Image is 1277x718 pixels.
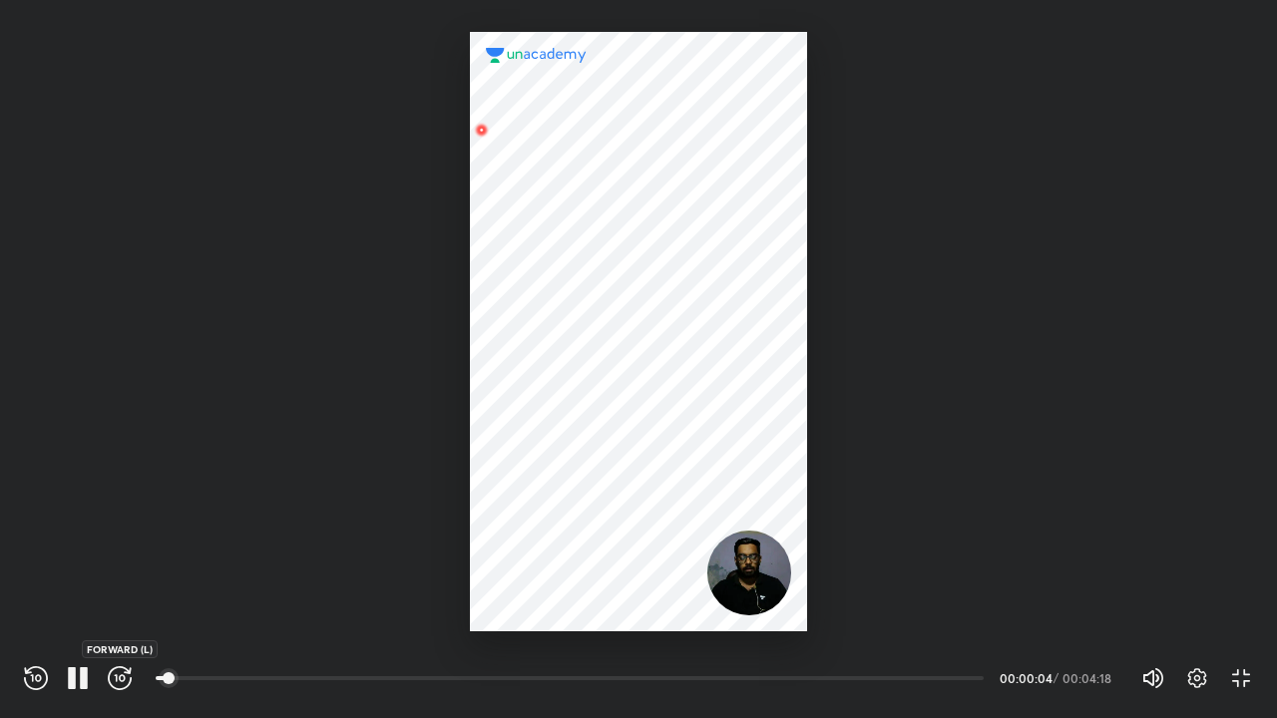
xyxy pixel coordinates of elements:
div: / [1054,672,1059,684]
div: 00:04:18 [1063,672,1117,684]
img: logo.2a7e12a2.svg [486,48,587,63]
img: wMgqJGBwKWe8AAAAABJRU5ErkJggg== [470,118,494,142]
div: FORWARD (L) [82,640,158,658]
div: 00:00:04 [1000,672,1050,684]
